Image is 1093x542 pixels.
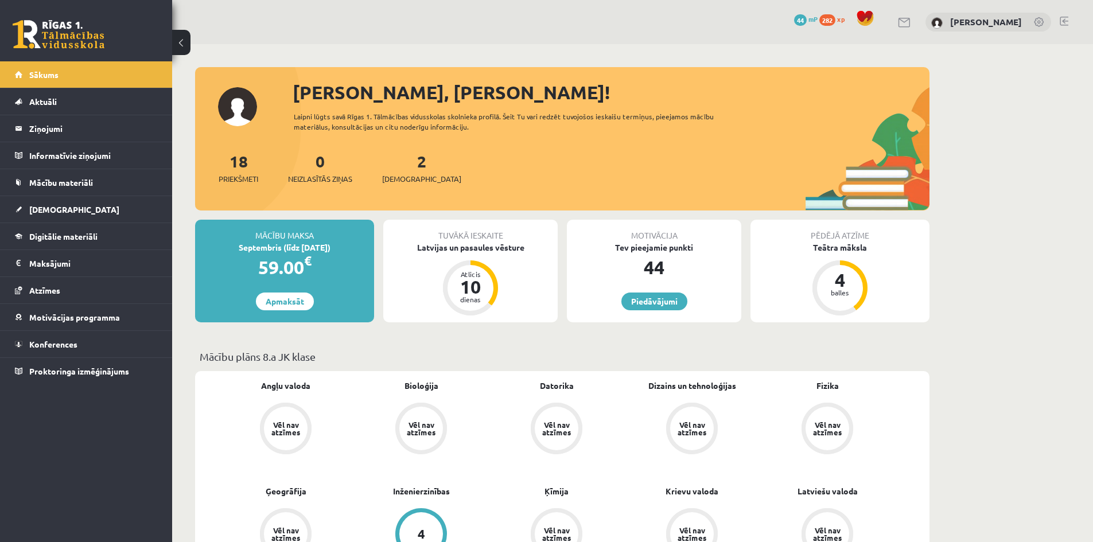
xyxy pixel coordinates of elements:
[29,250,158,276] legend: Maksājumi
[219,173,258,185] span: Priekšmeti
[621,293,687,310] a: Piedāvājumi
[29,285,60,295] span: Atzīmes
[294,111,734,132] div: Laipni lūgts savā Rīgas 1. Tālmācības vidusskolas skolnieka profilā. Šeit Tu vari redzēt tuvojošo...
[29,312,120,322] span: Motivācijas programma
[567,254,741,281] div: 44
[288,151,352,185] a: 0Neizlasītās ziņas
[13,20,104,49] a: Rīgas 1. Tālmācības vidusskola
[15,223,158,249] a: Digitālie materiāli
[676,421,708,436] div: Vēl nav atzīmes
[218,403,353,457] a: Vēl nav atzīmes
[383,241,558,317] a: Latvijas un pasaules vēsture Atlicis 10 dienas
[808,14,818,24] span: mP
[816,380,839,392] a: Fizika
[219,151,258,185] a: 18Priekšmeti
[15,250,158,276] a: Maksājumi
[15,115,158,142] a: Ziņojumi
[624,403,760,457] a: Vēl nav atzīmes
[29,366,129,376] span: Proktoringa izmēģinājums
[750,220,929,241] div: Pēdējā atzīme
[15,61,158,88] a: Sākums
[383,241,558,254] div: Latvijas un pasaules vēsture
[15,169,158,196] a: Mācību materiāli
[29,69,59,80] span: Sākums
[29,142,158,169] legend: Informatīvie ziņojumi
[382,151,461,185] a: 2[DEMOGRAPHIC_DATA]
[453,278,488,296] div: 10
[453,296,488,303] div: dienas
[544,485,569,497] a: Ķīmija
[29,177,93,188] span: Mācību materiāli
[811,421,843,436] div: Vēl nav atzīmes
[798,485,858,497] a: Latviešu valoda
[15,88,158,115] a: Aktuāli
[819,14,835,26] span: 282
[15,277,158,303] a: Atzīmes
[195,254,374,281] div: 59.00
[453,271,488,278] div: Atlicis
[811,527,843,541] div: Vēl nav atzīmes
[266,485,306,497] a: Ģeogrāfija
[383,220,558,241] div: Tuvākā ieskaite
[15,142,158,169] a: Informatīvie ziņojumi
[750,241,929,254] div: Teātra māksla
[353,403,489,457] a: Vēl nav atzīmes
[29,96,57,107] span: Aktuāli
[794,14,807,26] span: 44
[823,271,857,289] div: 4
[195,220,374,241] div: Mācību maksa
[293,79,929,106] div: [PERSON_NAME], [PERSON_NAME]!
[15,196,158,223] a: [DEMOGRAPHIC_DATA]
[666,485,718,497] a: Krievu valoda
[270,527,302,541] div: Vēl nav atzīmes
[819,14,850,24] a: 282 xp
[288,173,352,185] span: Neizlasītās ziņas
[29,115,158,142] legend: Ziņojumi
[304,252,312,269] span: €
[837,14,845,24] span: xp
[794,14,818,24] a: 44 mP
[15,358,158,384] a: Proktoringa izmēģinājums
[15,304,158,330] a: Motivācijas programma
[15,331,158,357] a: Konferences
[404,380,438,392] a: Bioloģija
[29,204,119,215] span: [DEMOGRAPHIC_DATA]
[29,339,77,349] span: Konferences
[256,293,314,310] a: Apmaksāt
[418,528,425,540] div: 4
[567,241,741,254] div: Tev pieejamie punkti
[270,421,302,436] div: Vēl nav atzīmes
[540,527,573,541] div: Vēl nav atzīmes
[29,231,98,241] span: Digitālie materiāli
[760,403,895,457] a: Vēl nav atzīmes
[540,421,573,436] div: Vēl nav atzīmes
[393,485,450,497] a: Inženierzinības
[750,241,929,317] a: Teātra māksla 4 balles
[200,349,925,364] p: Mācību plāns 8.a JK klase
[405,421,437,436] div: Vēl nav atzīmes
[489,403,624,457] a: Vēl nav atzīmes
[931,17,943,29] img: Ralfs Jēkabsons
[261,380,310,392] a: Angļu valoda
[195,241,374,254] div: Septembris (līdz [DATE])
[648,380,736,392] a: Dizains un tehnoloģijas
[567,220,741,241] div: Motivācija
[823,289,857,296] div: balles
[540,380,574,392] a: Datorika
[950,16,1022,28] a: [PERSON_NAME]
[382,173,461,185] span: [DEMOGRAPHIC_DATA]
[676,527,708,541] div: Vēl nav atzīmes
